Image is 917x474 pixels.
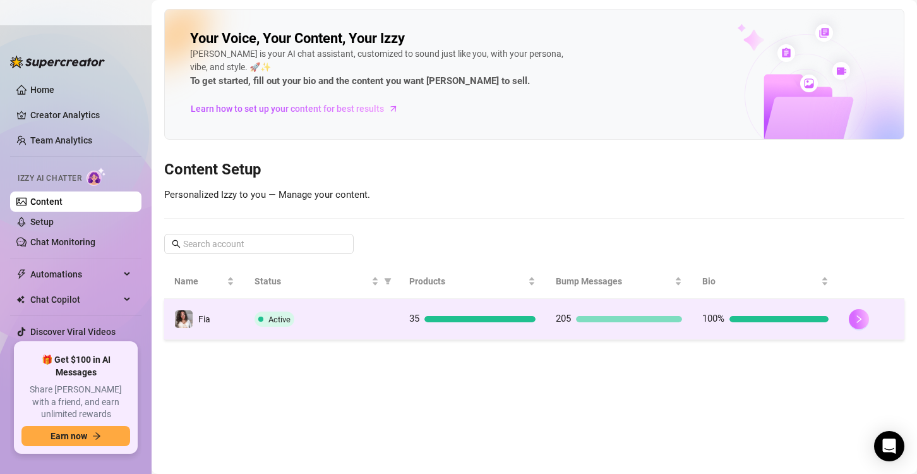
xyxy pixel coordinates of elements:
[30,85,54,95] a: Home
[16,269,27,279] span: thunderbolt
[191,102,384,116] span: Learn how to set up your content for best results
[92,432,101,441] span: arrow-right
[16,295,25,304] img: Chat Copilot
[164,160,904,180] h3: Content Setup
[546,264,692,299] th: Bump Messages
[198,314,210,324] span: Fia
[21,384,130,421] span: Share [PERSON_NAME] with a friend, and earn unlimited rewards
[183,237,336,251] input: Search account
[692,264,839,299] th: Bio
[51,431,87,441] span: Earn now
[30,264,120,284] span: Automations
[164,189,370,200] span: Personalized Izzy to you — Manage your content.
[172,240,181,248] span: search
[10,56,105,68] img: logo-BBDzfeDw.svg
[190,47,569,89] div: [PERSON_NAME] is your AI chat assistant, customized to sound just like you, with your persona, vi...
[190,30,405,47] h2: Your Voice, Your Content, Your Izzy
[387,102,400,115] span: arrow-right
[87,167,106,186] img: AI Chatter
[175,310,193,328] img: Fia
[164,264,244,299] th: Name
[30,327,116,337] a: Discover Viral Videos
[18,173,81,185] span: Izzy AI Chatter
[384,277,392,285] span: filter
[30,237,95,247] a: Chat Monitoring
[174,274,224,288] span: Name
[556,274,672,288] span: Bump Messages
[190,75,530,87] strong: To get started, fill out your bio and the content you want [PERSON_NAME] to sell.
[190,99,408,119] a: Learn how to set up your content for best results
[556,313,571,324] span: 205
[268,315,291,324] span: Active
[849,309,869,329] button: right
[409,313,419,324] span: 35
[255,274,369,288] span: Status
[409,274,525,288] span: Products
[244,264,399,299] th: Status
[708,10,904,139] img: ai-chatter-content-library-cLFOSyPT.png
[399,264,546,299] th: Products
[21,426,130,446] button: Earn nowarrow-right
[702,313,724,324] span: 100%
[30,197,63,207] a: Content
[381,272,394,291] span: filter
[30,135,92,145] a: Team Analytics
[21,354,130,379] span: 🎁 Get $100 in AI Messages
[30,217,54,227] a: Setup
[30,289,120,310] span: Chat Copilot
[874,431,904,461] div: Open Intercom Messenger
[854,315,863,324] span: right
[30,105,131,125] a: Creator Analytics
[702,274,818,288] span: Bio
